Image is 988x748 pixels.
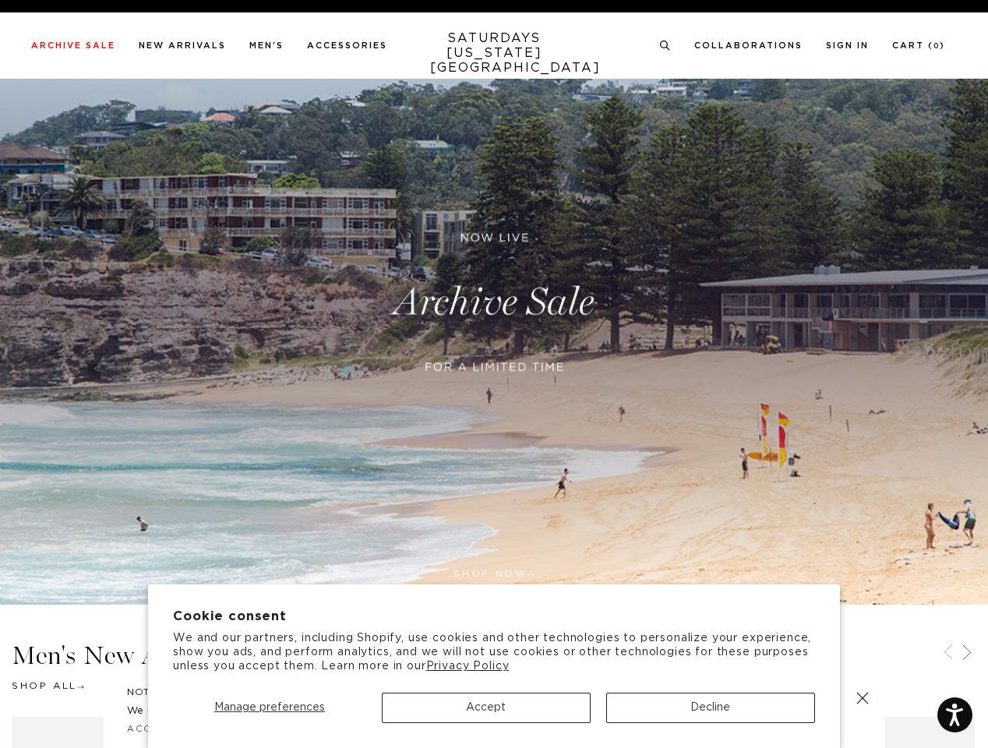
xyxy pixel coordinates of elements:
a: Accessories [307,41,387,50]
a: SATURDAYS[US_STATE][GEOGRAPHIC_DATA] [430,31,559,76]
a: Archive Sale [31,41,115,50]
a: Collaborations [694,41,803,50]
a: Sign In [826,41,869,50]
button: Accept [382,693,591,723]
a: Cart (0) [892,41,945,50]
a: Shop All [12,681,84,690]
h2: Cookie consent [173,609,815,624]
a: New Arrivals [139,41,226,50]
p: We use cookies on this site to enhance your user experience. By continuing, you consent to our us... [127,704,806,719]
span: Manage preferences [214,702,325,713]
a: Accept [127,725,172,733]
a: Privacy Policy [426,661,510,672]
button: Decline [606,693,815,723]
button: Manage preferences [173,693,365,723]
h3: Men's New Arrivals [12,643,976,669]
small: 0 [933,43,940,50]
p: We and our partners, including Shopify, use cookies and other technologies to personalize your ex... [173,631,815,674]
a: Men's [249,41,284,50]
h5: NOTICE [127,685,861,699]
